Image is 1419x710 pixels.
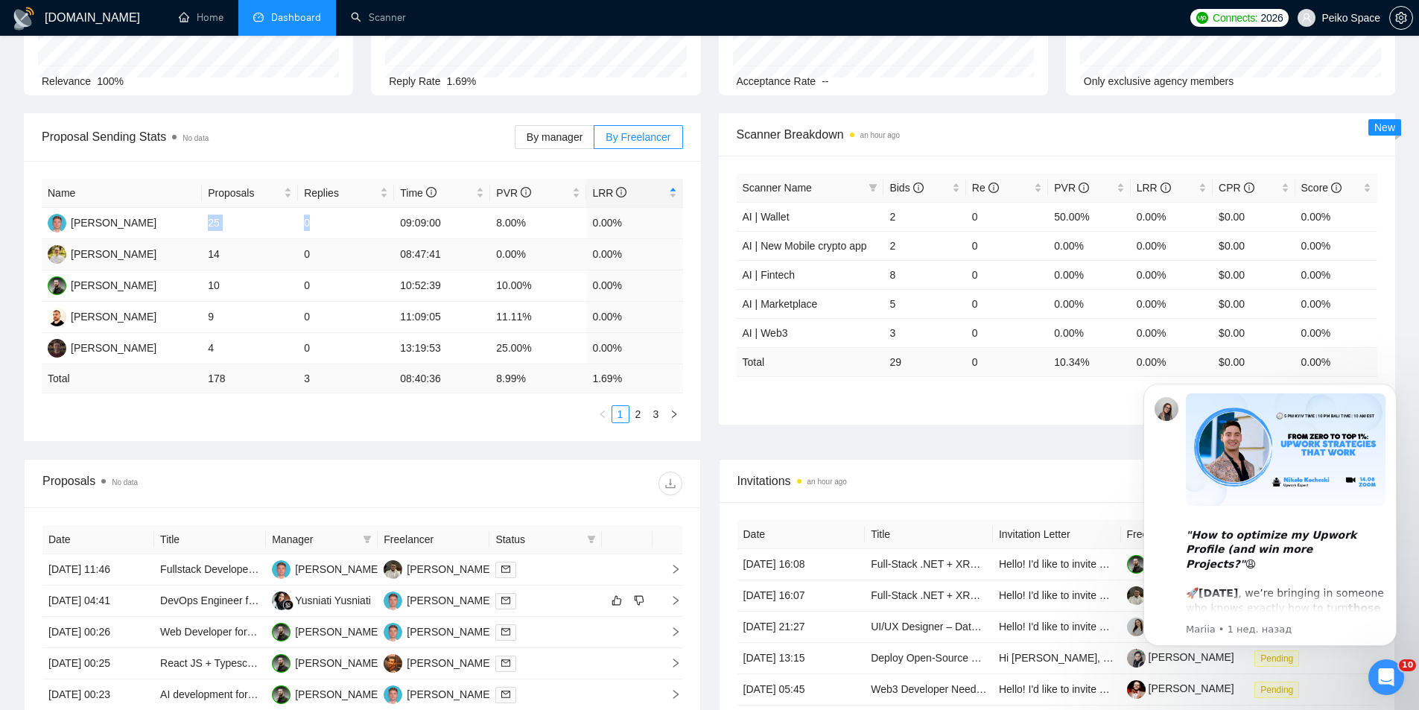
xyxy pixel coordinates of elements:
td: 10.00% [490,270,586,302]
td: 0 [298,239,394,270]
li: Next Page [665,405,683,423]
span: 100% [97,75,124,87]
td: 25 [202,208,298,239]
span: info-circle [1331,183,1342,193]
span: download [659,478,682,489]
a: AM[PERSON_NAME] [48,247,156,259]
span: info-circle [1244,183,1254,193]
td: $0.00 [1213,260,1295,289]
img: MC [272,654,291,673]
a: DevOps Engineer for CI/CD Setup for SaaS Project [160,595,398,606]
td: 0.00% [586,333,682,364]
a: [PERSON_NAME] [1127,682,1234,694]
a: UI/UX Designer – Data Visualization & Responsive Design [871,621,1140,633]
th: Date [42,525,154,554]
td: 3 [298,364,394,393]
td: 0.00% [1048,318,1130,347]
td: 10 [202,270,298,302]
img: VS [48,339,66,358]
th: Proposals [202,179,298,208]
img: MC [272,685,291,704]
div: Yusniati Yusniati [295,592,371,609]
div: [PERSON_NAME] [71,277,156,294]
td: [DATE] 13:15 [737,643,866,674]
td: 25.00% [490,333,586,364]
span: dislike [634,595,644,606]
td: [DATE] 21:27 [737,612,866,643]
div: [PERSON_NAME] [71,340,156,356]
th: Invitation Letter [993,520,1121,549]
span: filter [360,528,375,551]
td: [DATE] 16:08 [737,549,866,580]
li: 2 [629,405,647,423]
img: upwork-logo.png [1196,12,1208,24]
img: c1G6cYKJwLFmevYWCXIYwochEBR9qorz21DVF0xLzxn_-2BMgbmwGEAzvm_vMqqkKd [1127,680,1146,699]
span: Acceptance Rate [737,75,816,87]
span: Proposals [208,185,281,201]
div: Proposals [42,472,362,495]
td: 0.00% [1131,318,1213,347]
td: 29 [883,347,965,376]
img: AK [384,560,402,579]
a: MC[PERSON_NAME] [272,625,381,637]
td: 0 [298,302,394,333]
td: 0.00% [1048,231,1130,260]
img: MC [48,276,66,295]
img: DL [384,623,402,641]
td: 178 [202,364,298,393]
td: 08:47:41 [394,239,490,270]
iframe: Intercom live chat [1368,659,1404,695]
td: 14 [202,239,298,270]
td: 8.00% [490,208,586,239]
td: [DATE] 00:25 [42,648,154,679]
a: Web Developer for Travel Booking Platform [160,626,361,638]
a: AI | New Mobile crypto app [743,240,867,252]
td: 0.00 % [1295,347,1377,376]
button: right [665,405,683,423]
div: [PERSON_NAME] [71,246,156,262]
td: $0.00 [1213,318,1295,347]
td: 0.00% [1048,289,1130,318]
span: right [658,689,681,700]
time: an hour ago [807,478,847,486]
a: 3 [648,406,664,422]
span: info-circle [1079,183,1089,193]
span: Proposal Sending Stats [42,127,515,146]
span: Status [495,531,580,548]
td: [DATE] 05:45 [737,674,866,706]
div: [PERSON_NAME] [71,308,156,325]
td: 10.34 % [1048,347,1130,376]
span: 10 [1399,659,1416,671]
a: DL[PERSON_NAME] [384,688,492,700]
td: 9 [202,302,298,333]
span: filter [584,528,599,551]
a: 1 [612,406,629,422]
th: Name [42,179,202,208]
td: Web3 Developer Needed for DApp and Smart Contract Development [865,674,993,706]
span: PVR [496,187,531,199]
td: 0.00 % [1131,347,1213,376]
img: NS [384,654,402,673]
img: SR [48,308,66,326]
a: Deploy Open-Source Dyad AI App Builder to a Secure Server [871,652,1154,664]
th: Replies [298,179,394,208]
a: Pending [1254,683,1305,695]
td: 0 [298,333,394,364]
td: 3 [883,318,965,347]
span: setting [1390,12,1412,24]
td: [DATE] 00:26 [42,617,154,648]
span: Re [972,182,999,194]
td: 0.00% [1131,231,1213,260]
td: [DATE] 16:07 [737,580,866,612]
td: 0 [966,260,1048,289]
a: MC[PERSON_NAME] [272,688,381,700]
td: Total [42,364,202,393]
button: like [608,592,626,609]
th: Manager [266,525,378,554]
td: Full-Stack .NET + XRPL Blockchain Agency | Long-Term Partnership (Start with Beta Launch) [865,549,993,580]
span: Score [1301,182,1342,194]
td: 0 [966,289,1048,318]
button: download [658,472,682,495]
